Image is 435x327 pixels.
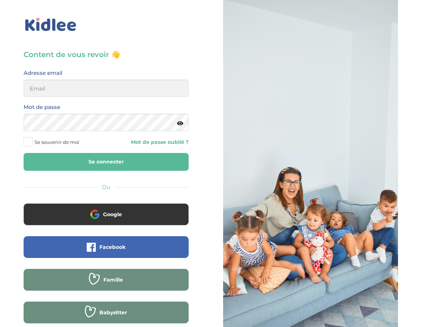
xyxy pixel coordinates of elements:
[24,80,189,97] input: Email
[111,139,188,146] a: Mot de passe oublié ?
[34,137,79,147] span: Se souvenir de moi
[24,269,189,291] button: Famille
[24,216,189,223] a: Google
[24,302,189,323] button: Babysitter
[24,102,60,112] label: Mot de passe
[24,249,189,255] a: Facebook
[24,281,189,288] a: Famille
[24,16,78,33] img: logo_kidlee_bleu
[24,49,189,60] h3: Content de vous revoir 👋
[90,210,99,219] img: google.png
[102,183,110,190] span: Ou
[24,236,189,258] button: Facebook
[24,314,189,321] a: Babysitter
[24,68,62,78] label: Adresse email
[99,243,126,251] span: Facebook
[87,243,96,252] img: facebook.png
[99,309,127,316] span: Babysitter
[103,276,123,283] span: Famille
[103,211,122,218] span: Google
[24,203,189,225] button: Google
[24,153,189,171] button: Se connecter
